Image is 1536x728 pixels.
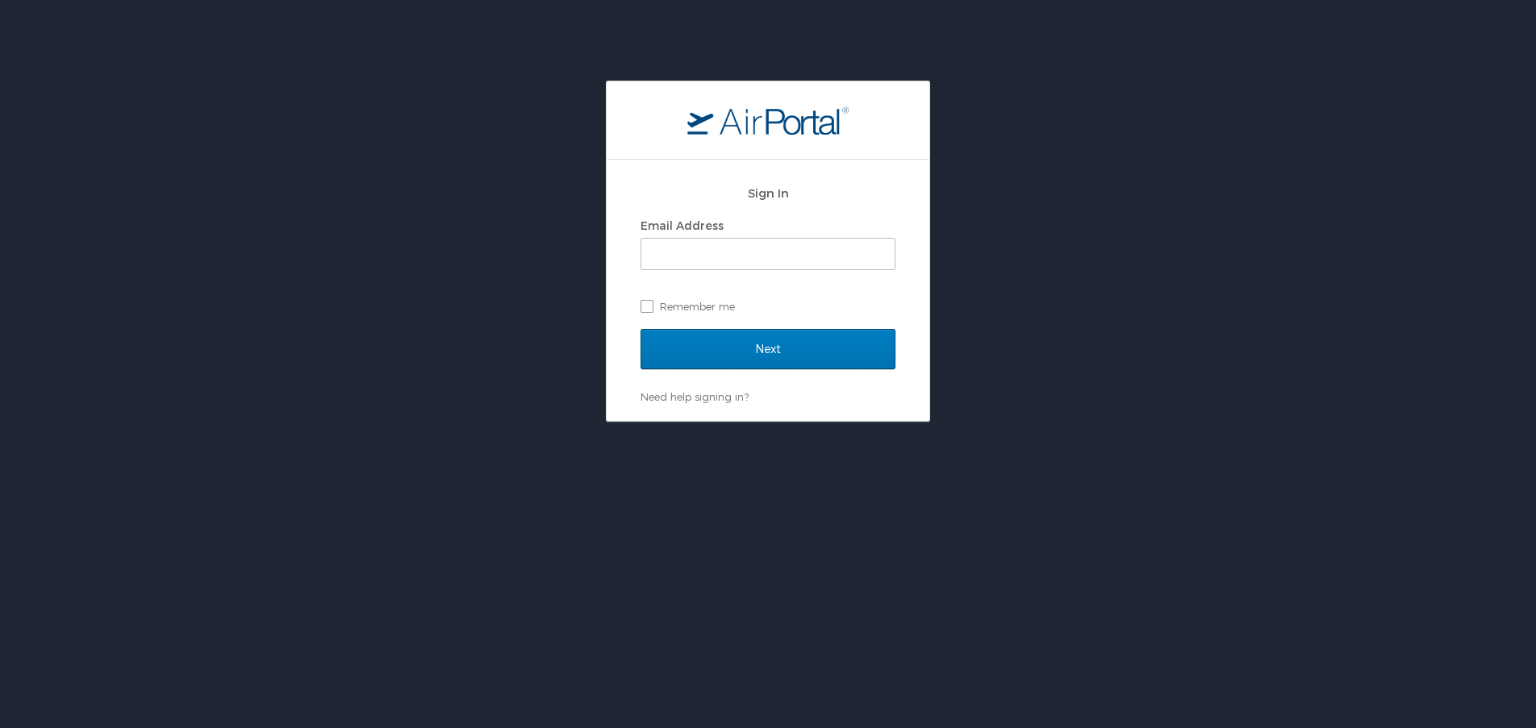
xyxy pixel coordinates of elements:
label: Email Address [641,218,724,232]
input: Next [641,329,895,369]
a: Need help signing in? [641,390,749,403]
label: Remember me [641,294,895,318]
h2: Sign In [641,184,895,202]
img: logo [687,106,849,135]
